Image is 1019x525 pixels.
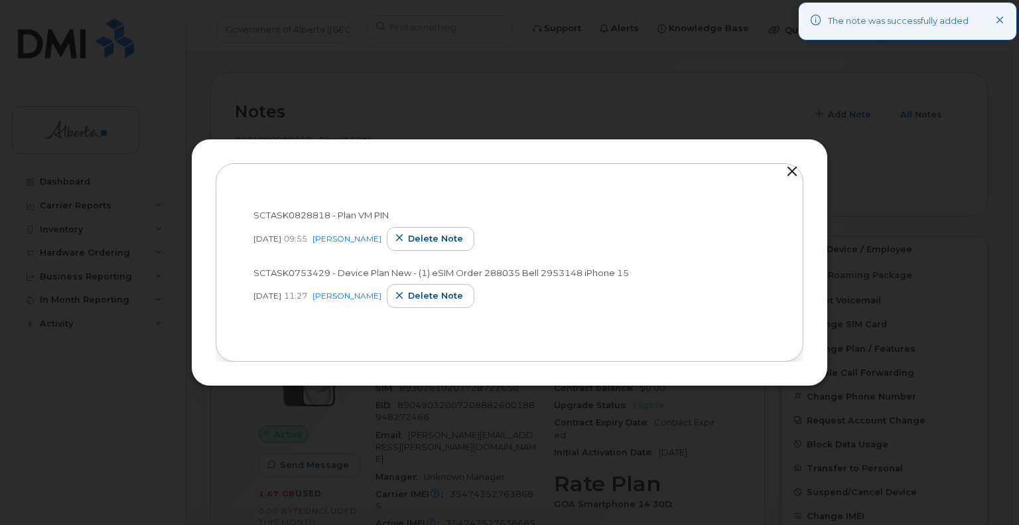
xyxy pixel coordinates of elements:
[284,290,307,301] span: 11:27
[387,284,474,308] button: Delete note
[253,210,389,220] span: SCTASK0828818 - Plan VM PIN
[253,233,281,244] span: [DATE]
[408,289,463,302] span: Delete note
[387,227,474,251] button: Delete note
[312,291,381,301] a: [PERSON_NAME]
[284,233,307,244] span: 09:55
[828,15,969,28] div: The note was successfully added
[312,234,381,244] a: [PERSON_NAME]
[253,267,629,278] span: SCTASK0753429 - Device Plan New - (1) eSIM Order 288035 Bell 2953148 iPhone 15
[408,232,463,245] span: Delete note
[253,290,281,301] span: [DATE]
